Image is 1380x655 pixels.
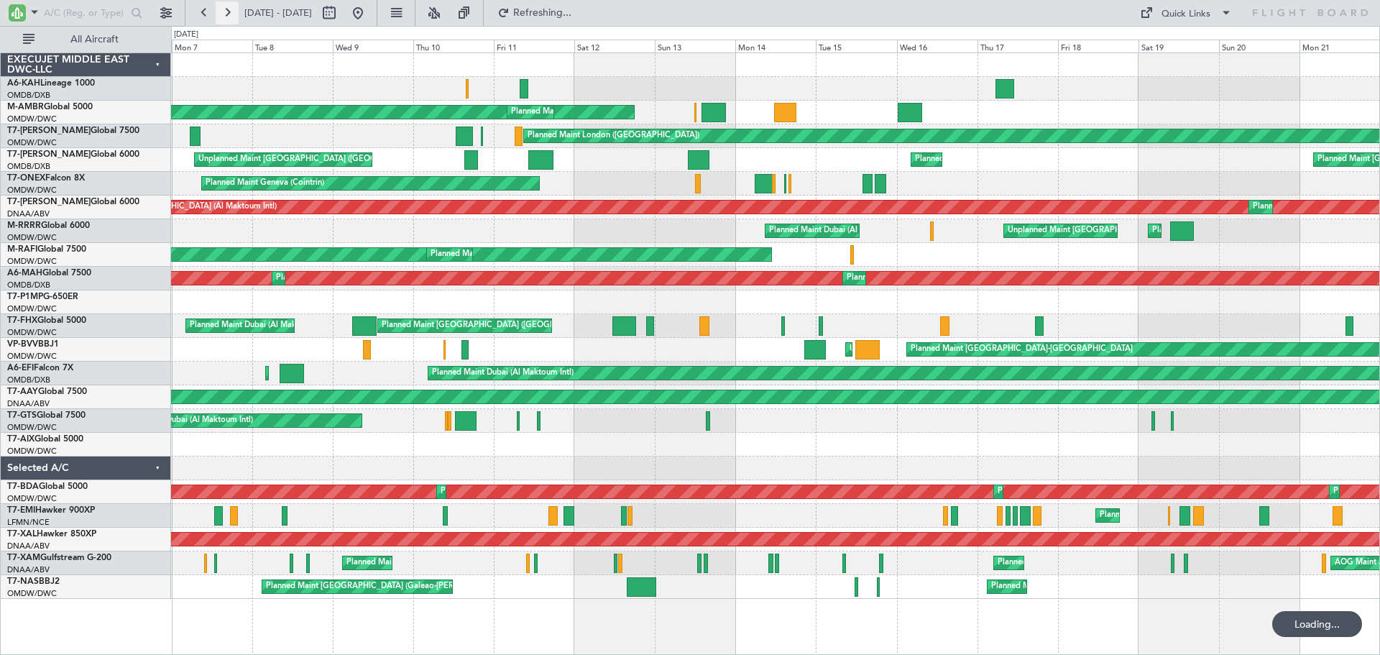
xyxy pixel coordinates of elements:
div: Sun 13 [655,40,735,52]
a: DNAA/ABV [7,398,50,409]
span: T7-P1MP [7,293,43,301]
a: M-AMBRGlobal 5000 [7,103,93,111]
span: A6-KAH [7,79,40,88]
span: T7-NAS [7,577,39,586]
a: T7-[PERSON_NAME]Global 6000 [7,198,139,206]
div: Planned Maint Dubai (Al Maktoum Intl) [998,481,1139,503]
div: Planned Maint [GEOGRAPHIC_DATA]-[GEOGRAPHIC_DATA] [911,339,1133,360]
div: Planned Maint Abuja ([PERSON_NAME] Intl) [346,552,508,574]
button: Quick Links [1133,1,1239,24]
span: T7-ONEX [7,174,45,183]
a: LFMN/NCE [7,517,50,528]
div: Planned Maint [GEOGRAPHIC_DATA] ([GEOGRAPHIC_DATA]) [382,315,608,336]
div: Wed 9 [333,40,413,52]
a: DNAA/ABV [7,209,50,219]
a: T7-BDAGlobal 5000 [7,482,88,491]
div: [DATE] [174,29,198,41]
div: Quick Links [1161,7,1210,22]
div: Fri 18 [1058,40,1138,52]
div: Loading... [1272,611,1362,637]
div: Planned Maint Dubai (Al Maktoum Intl) [432,362,574,384]
div: Planned Maint Dubai (Al Maktoum Intl) [511,101,653,123]
a: T7-XAMGulfstream G-200 [7,554,111,562]
span: All Aircraft [37,35,152,45]
button: Refreshing... [491,1,577,24]
a: T7-AAYGlobal 7500 [7,388,87,396]
div: Fri 11 [494,40,574,52]
div: Planned Maint [GEOGRAPHIC_DATA] ([GEOGRAPHIC_DATA] Intl) [847,267,1087,289]
div: Unplanned Maint [GEOGRAPHIC_DATA] (Al Maktoum Intl) [1008,220,1220,242]
a: OMDW/DWC [7,327,57,338]
a: T7-XALHawker 850XP [7,530,96,539]
span: T7-GTS [7,411,37,420]
div: Mon 14 [735,40,816,52]
a: A6-KAHLineage 1000 [7,79,95,88]
input: A/C (Reg. or Type) [44,2,126,24]
div: Planned Maint Dubai (Al Maktoum Intl) [769,220,911,242]
a: OMDB/DXB [7,375,50,385]
div: Planned Maint [GEOGRAPHIC_DATA] (Galeao-[PERSON_NAME] Intl) [266,576,517,597]
div: Mon 7 [172,40,252,52]
span: T7-EMI [7,506,35,515]
a: T7-NASBBJ2 [7,577,60,586]
a: OMDW/DWC [7,185,57,196]
div: Planned Maint Dubai (Al Maktoum Intl) [111,410,253,431]
div: Planned Maint [GEOGRAPHIC_DATA] ([GEOGRAPHIC_DATA] Intl) [276,267,516,289]
a: OMDW/DWC [7,232,57,243]
div: Planned Maint London ([GEOGRAPHIC_DATA]) [528,125,699,147]
span: [DATE] - [DATE] [244,6,312,19]
span: T7-AAY [7,388,38,396]
span: A6-EFI [7,364,34,372]
div: Tue 15 [816,40,896,52]
div: Thu 17 [977,40,1058,52]
span: T7-[PERSON_NAME] [7,127,91,135]
span: A6-MAH [7,269,42,278]
div: Tue 8 [252,40,333,52]
a: M-RAFIGlobal 7500 [7,245,86,254]
div: Planned Maint Dubai (Al Maktoum Intl) [1152,220,1294,242]
div: Planned Maint Dubai (Al Maktoum Intl) [190,315,331,336]
div: Planned Maint Abuja ([PERSON_NAME] Intl) [991,576,1153,597]
span: T7-[PERSON_NAME] [7,198,91,206]
a: DNAA/ABV [7,564,50,575]
a: OMDW/DWC [7,588,57,599]
div: Planned Maint [PERSON_NAME] [1100,505,1220,526]
a: OMDW/DWC [7,303,57,314]
span: Refreshing... [512,8,573,18]
div: Thu 10 [413,40,494,52]
a: OMDW/DWC [7,422,57,433]
div: Planned Maint Dubai (Al Maktoum Intl) [431,244,572,265]
a: OMDW/DWC [7,114,57,124]
a: VP-BVVBBJ1 [7,340,59,349]
div: Sun 20 [1219,40,1299,52]
a: OMDB/DXB [7,161,50,172]
a: T7-GTSGlobal 7500 [7,411,86,420]
a: OMDW/DWC [7,446,57,457]
span: M-RAFI [7,245,37,254]
a: T7-FHXGlobal 5000 [7,316,86,325]
span: T7-AIX [7,435,34,444]
div: Unplanned Maint [GEOGRAPHIC_DATA] (Al Maktoum Intl) [850,339,1062,360]
a: DNAA/ABV [7,541,50,551]
span: T7-XAM [7,554,40,562]
a: OMDW/DWC [7,493,57,504]
a: OMDW/DWC [7,256,57,267]
span: T7-BDA [7,482,39,491]
span: M-RRRR [7,221,41,230]
a: M-RRRRGlobal 6000 [7,221,90,230]
a: T7-EMIHawker 900XP [7,506,95,515]
a: A6-EFIFalcon 7X [7,364,73,372]
a: T7-ONEXFalcon 8X [7,174,85,183]
span: VP-BVV [7,340,38,349]
div: Planned Maint [GEOGRAPHIC_DATA] ([GEOGRAPHIC_DATA] Intl) [915,149,1155,170]
span: M-AMBR [7,103,44,111]
div: Planned Maint Dubai (Al Maktoum Intl) [441,481,582,503]
div: Mon 21 [1299,40,1380,52]
a: OMDB/DXB [7,90,50,101]
span: T7-XAL [7,530,37,539]
div: Sat 19 [1138,40,1219,52]
div: Sat 12 [574,40,655,52]
div: Planned Maint Geneva (Cointrin) [206,173,324,194]
div: Unplanned Maint [GEOGRAPHIC_DATA] ([GEOGRAPHIC_DATA] Intl) [198,149,448,170]
a: OMDW/DWC [7,351,57,362]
